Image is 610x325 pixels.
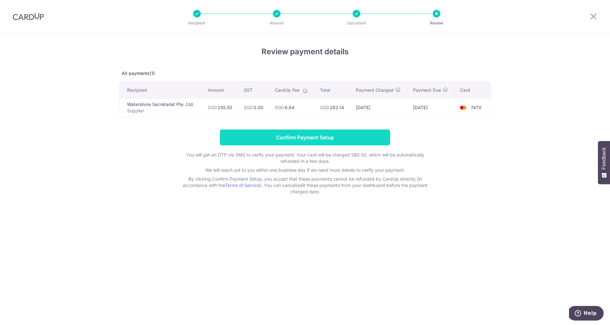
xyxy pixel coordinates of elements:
[275,105,284,110] span: SGD
[457,104,470,111] img: <span class="translation_missing" title="translation missing: en.account_steps.new_confirm_form.b...
[275,87,300,93] span: CardUp Fee
[203,98,239,116] td: 255.50
[239,98,270,116] td: 0.00
[356,87,394,93] span: Payment Charged
[315,82,351,98] th: Total
[178,152,432,164] p: You will get an OTP via SMS to verify your payment. Your card will be charged S$0.50, which will ...
[315,98,351,116] td: 262.14
[253,20,300,26] p: Amount
[208,105,217,110] span: SGD
[413,87,441,93] span: Payment Due
[408,98,455,116] td: [DATE]
[351,98,408,116] td: [DATE]
[119,46,491,57] h4: Review payment details
[320,105,329,110] span: SGD
[244,105,253,110] span: SGD
[413,20,460,26] p: Review
[119,98,203,116] td: Watershore Secretariat Pte. Ltd.
[270,98,315,116] td: 6.64
[601,147,607,169] span: Feedback
[127,108,198,114] p: Supplier
[13,13,44,20] img: CardUp
[220,129,390,145] input: Confirm Payment Setup
[178,167,432,173] p: We will reach out to you within one business day if we need more details to verify your payment.
[173,20,220,26] p: Recipient
[203,82,239,98] th: Amount
[119,70,491,76] p: All payments(1)
[178,176,432,195] p: By clicking Confirm Payment Setup, you accept that these payments cannot be refunded by CardUp di...
[239,82,270,98] th: GST
[333,20,380,26] p: Document
[471,105,481,110] span: 7470
[598,141,610,184] button: Feedback - Show survey
[119,82,203,98] th: Recipient
[569,306,604,322] iframe: Opens a widget where you can find more information
[225,182,260,188] a: Terms of Service
[455,82,491,98] th: Card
